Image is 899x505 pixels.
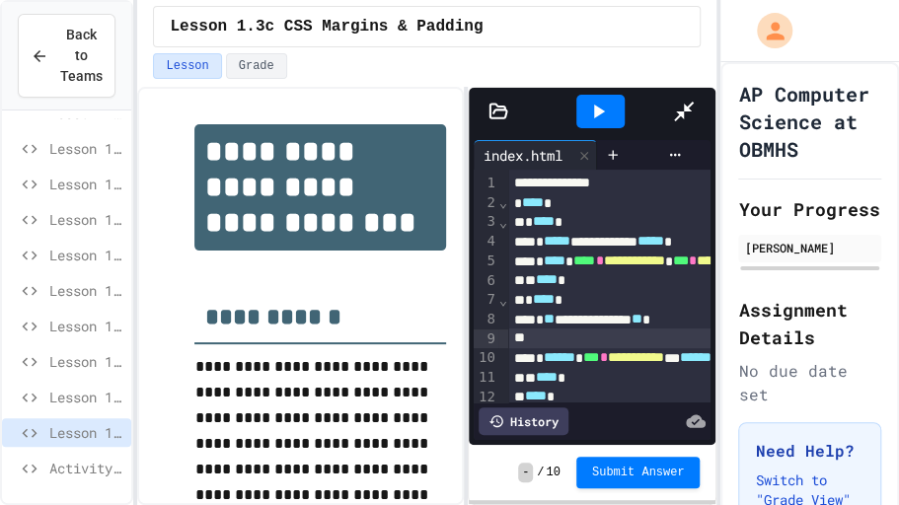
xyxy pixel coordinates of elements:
[474,252,498,271] div: 5
[49,280,123,301] span: Lesson 1.2a HTML Continued
[738,80,881,163] h1: AP Computer Science at OBMHS
[49,209,123,230] span: Lesson 1.1d JavaScript
[474,232,498,252] div: 4
[474,388,498,407] div: 12
[49,351,123,372] span: Lesson 1.3a CSS Selectors
[498,214,508,230] span: Fold line
[474,368,498,388] div: 11
[537,465,544,480] span: /
[49,138,123,159] span: Lesson 1.1b JavaScript Intro
[474,174,498,193] div: 1
[226,53,287,79] button: Grade
[576,457,701,488] button: Submit Answer
[738,296,881,351] h2: Assignment Details
[49,422,123,443] span: Lesson 1.3c CSS Margins & Padding
[474,271,498,291] div: 6
[738,195,881,223] h2: Your Progress
[474,140,597,170] div: index.html
[170,15,483,38] span: Lesson 1.3c CSS Margins & Padding
[49,245,123,265] span: Lesson 1.2 HTML Basics
[49,174,123,194] span: Lesson 1.1c JS Intro
[744,239,875,256] div: [PERSON_NAME]
[49,316,123,336] span: Lesson 1.3 CSS Introduction
[474,290,498,310] div: 7
[479,407,568,435] div: History
[498,292,508,308] span: Fold line
[546,465,560,480] span: 10
[18,14,115,98] button: Back to Teams
[474,310,498,329] div: 8
[738,359,881,406] div: No due date set
[153,53,221,79] button: Lesson
[49,387,123,407] span: Lesson 1.3b CSS Backgrounds
[474,348,498,368] div: 10
[474,329,498,349] div: 9
[592,465,685,480] span: Submit Answer
[736,8,797,53] div: My Account
[49,458,123,478] span: Activity 1.4 JS Animation Intro
[60,25,103,87] span: Back to Teams
[518,463,533,482] span: -
[474,212,498,232] div: 3
[474,145,572,166] div: index.html
[474,193,498,213] div: 2
[755,439,864,463] h3: Need Help?
[498,194,508,210] span: Fold line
